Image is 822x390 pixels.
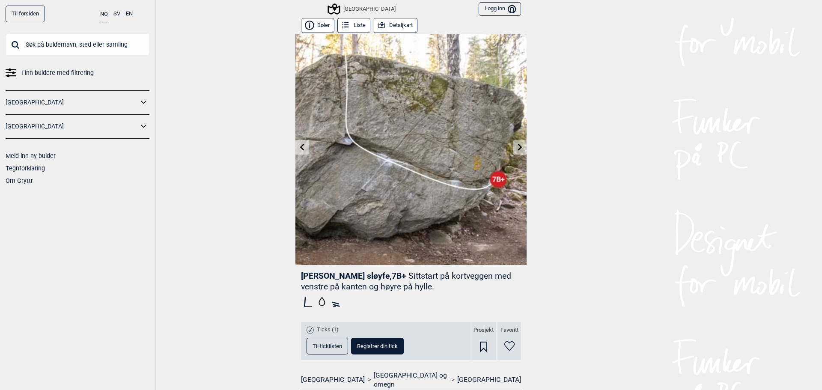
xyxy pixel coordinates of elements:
button: Til ticklisten [307,338,348,354]
span: Finn buldere med filtrering [21,67,94,79]
a: [GEOGRAPHIC_DATA] og omegn [374,371,448,389]
span: Favoritt [500,327,518,334]
a: [GEOGRAPHIC_DATA] [6,120,138,133]
span: Til ticklisten [313,343,342,349]
span: Registrer din tick [357,343,398,349]
a: [GEOGRAPHIC_DATA] [6,96,138,109]
img: Henles sloyfe [295,34,527,265]
button: Registrer din tick [351,338,404,354]
a: Om Gryttr [6,177,33,184]
a: Meld inn ny bulder [6,152,56,159]
button: Bøler [301,18,334,33]
a: [GEOGRAPHIC_DATA] [457,375,521,384]
button: Detaljkart [373,18,417,33]
button: NO [100,6,108,23]
button: EN [126,6,133,22]
a: [GEOGRAPHIC_DATA] [301,375,365,384]
span: Ticks (1) [317,326,339,333]
div: [GEOGRAPHIC_DATA] [329,4,396,14]
button: SV [113,6,120,22]
div: Prosjekt [471,322,496,360]
nav: > > [301,371,521,389]
button: Logg inn [479,2,521,16]
p: Sittstart på kortveggen med venstre på kanten og høyre på hylle. [301,271,511,292]
a: Finn buldere med filtrering [6,67,149,79]
button: Liste [337,18,370,33]
a: Tegnforklaring [6,165,45,172]
input: Søk på buldernavn, sted eller samling [6,33,149,56]
span: [PERSON_NAME] sløyfe , 7B+ [301,271,406,281]
a: Til forsiden [6,6,45,22]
